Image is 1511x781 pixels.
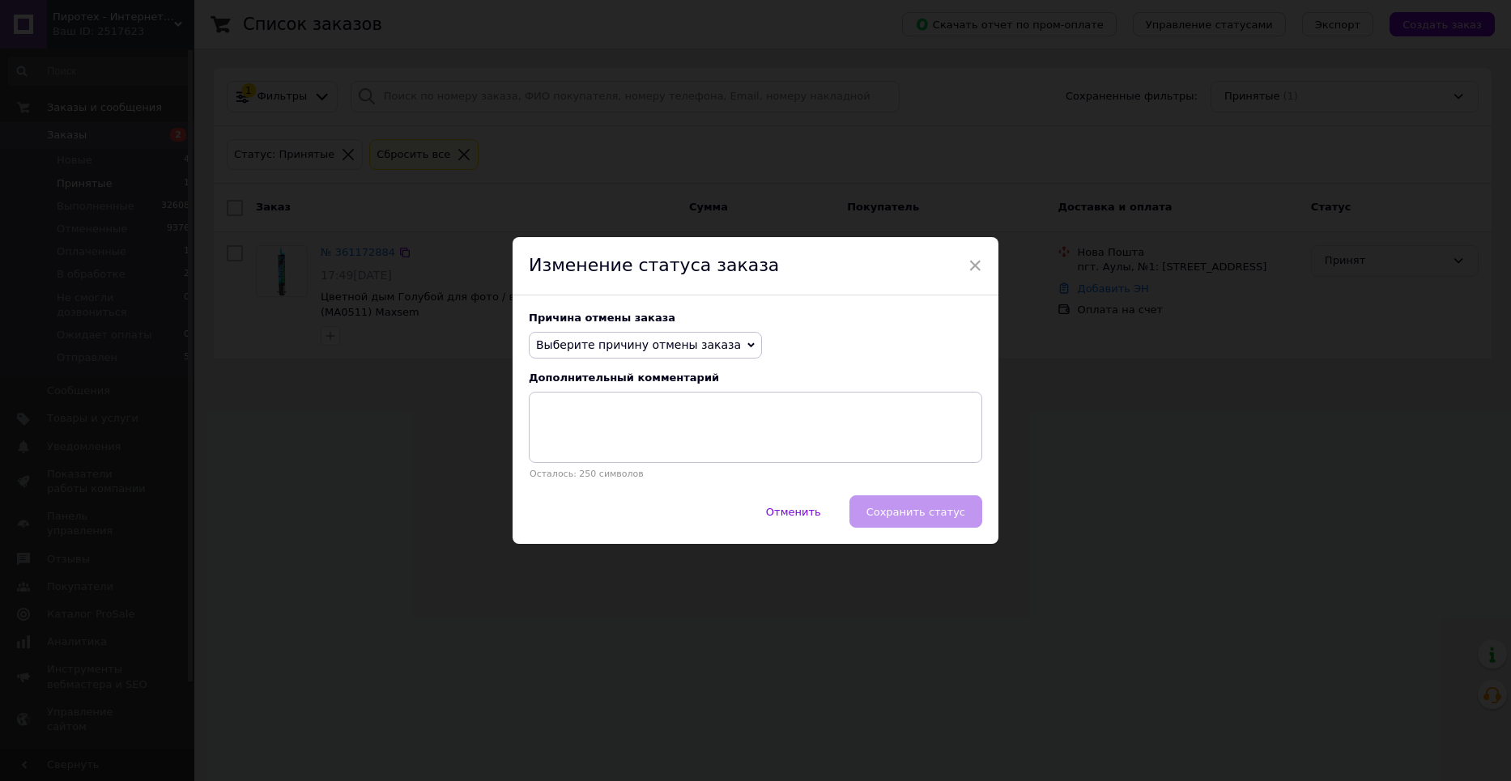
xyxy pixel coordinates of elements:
[529,312,982,324] div: Причина отмены заказа
[529,469,982,479] p: Осталось: 250 символов
[766,506,821,518] span: Отменить
[536,338,741,351] span: Выберите причину отмены заказа
[513,237,998,295] div: Изменение статуса заказа
[968,252,982,279] span: ×
[749,495,838,528] button: Отменить
[529,371,982,384] div: Дополнительный комментарий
